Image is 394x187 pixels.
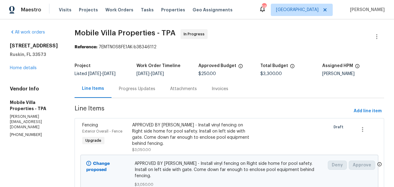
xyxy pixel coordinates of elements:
[10,132,60,137] p: [PHONE_NUMBER]
[103,72,116,76] span: [DATE]
[10,114,60,130] p: [PERSON_NAME][EMAIL_ADDRESS][DOMAIN_NAME]
[75,29,176,37] span: Mobile Villa Properties - TPA
[75,72,116,76] span: Listed
[198,72,216,76] span: $250.00
[82,86,104,92] div: Line Items
[355,64,360,72] span: The hpm assigned to this work order.
[105,7,133,13] span: Work Orders
[82,123,98,127] span: Fencing
[151,72,164,76] span: [DATE]
[198,64,236,68] h5: Approved Budget
[119,86,155,92] div: Progress Updates
[290,64,295,72] span: The total cost of line items that have been proposed by Opendoor. This sum includes line items th...
[170,86,197,92] div: Attachments
[351,105,384,117] button: Add line item
[88,72,101,76] span: [DATE]
[349,161,375,170] button: Approve
[347,7,385,13] span: [PERSON_NAME]
[184,31,207,37] span: In Progress
[135,161,324,179] span: APPROVED BY [PERSON_NAME] - Install vinyl fencing on Right side home for pool safety. Install on ...
[238,64,243,72] span: The total cost of line items that have been approved by both Opendoor and the Trade Partner. This...
[334,124,346,130] span: Draft
[141,8,154,12] span: Tasks
[136,72,149,76] span: [DATE]
[322,72,384,76] div: [PERSON_NAME]
[136,64,181,68] h5: Work Order Timeline
[354,107,382,115] span: Add line item
[82,129,122,133] span: Exterior Overall - Fence
[10,30,45,34] a: All work orders
[75,44,384,50] div: 7EMTN0S8FE1AK-b38346112
[193,7,233,13] span: Geo Assignments
[75,105,351,117] span: Line Items
[212,86,228,92] div: Invoices
[136,72,164,76] span: -
[322,64,353,68] h5: Assigned HPM
[86,161,110,172] b: Change proposed
[75,64,91,68] h5: Project
[83,137,104,144] span: Upgrade
[276,7,319,13] span: [GEOGRAPHIC_DATA]
[10,99,60,112] h5: Mobile Villa Properties - TPA
[328,161,347,170] button: Deny
[59,7,71,13] span: Visits
[132,122,253,147] div: APPROVED BY [PERSON_NAME] - Install vinyl fencing on Right side home for pool safety. Install on ...
[377,162,382,168] span: Only a market manager or an area construction manager can approve
[132,148,151,152] span: $3,050.00
[75,45,97,49] b: Reference:
[161,7,185,13] span: Properties
[262,4,266,10] div: 59
[10,51,60,58] h5: Ruskin, FL 33573
[10,86,60,92] h4: Vendor Info
[10,66,37,70] a: Home details
[260,64,288,68] h5: Total Budget
[260,72,282,76] span: $3,300.00
[79,7,98,13] span: Projects
[88,72,116,76] span: -
[21,7,41,13] span: Maestro
[10,43,60,49] h2: [STREET_ADDRESS]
